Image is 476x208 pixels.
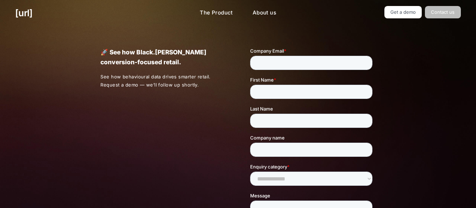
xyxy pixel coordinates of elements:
a: [URL] [15,6,32,20]
p: See how behavioural data drives smarter retail. Request a demo — we’ll follow up shortly. [100,73,226,89]
a: Get a demo [384,6,422,18]
a: Contact us [425,6,461,18]
a: The Product [194,6,239,20]
p: 🚀 See how Black.[PERSON_NAME] conversion-focused retail. [100,47,225,67]
a: About us [247,6,282,20]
